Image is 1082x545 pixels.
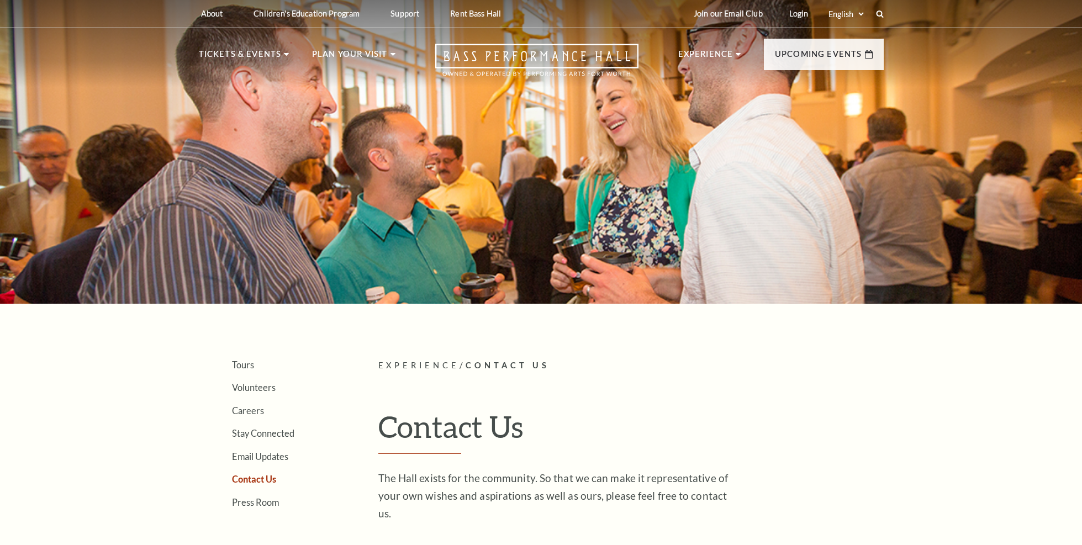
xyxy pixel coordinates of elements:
a: Careers [232,405,264,416]
select: Select: [826,9,865,19]
a: Email Updates [232,451,288,462]
p: Children's Education Program [254,9,360,18]
a: Press Room [232,497,279,507]
span: Contact Us [466,361,550,370]
p: Tickets & Events [199,47,282,67]
p: Experience [678,47,733,67]
p: About [201,9,223,18]
p: Plan Your Visit [312,47,388,67]
a: Contact Us [232,474,276,484]
p: / [378,359,884,373]
a: Stay Connected [232,428,294,438]
a: Volunteers [232,382,276,393]
h1: Contact Us [378,409,884,454]
p: Upcoming Events [775,47,862,67]
span: Experience [378,361,460,370]
p: Support [390,9,419,18]
p: The Hall exists for the community. So that we can make it representative of your own wishes and a... [378,469,737,522]
a: Tours [232,359,254,370]
p: Rent Bass Hall [450,9,501,18]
